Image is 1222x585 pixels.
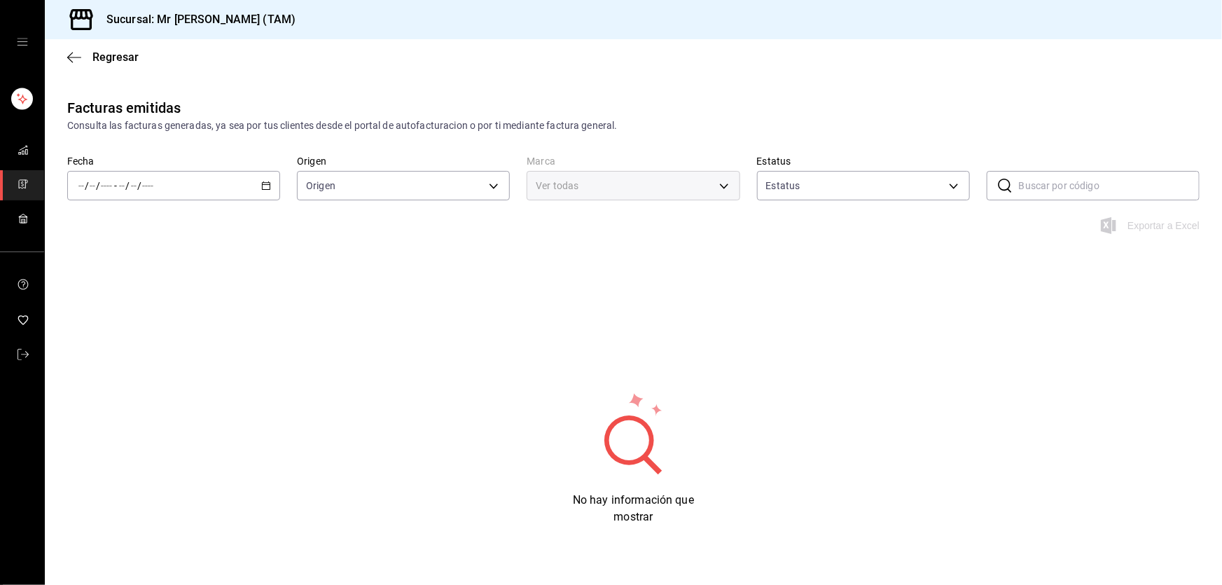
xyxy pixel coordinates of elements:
[306,179,335,193] span: Origen
[297,157,510,167] label: Origen
[757,157,970,167] label: Estatus
[85,180,89,191] span: /
[96,180,100,191] span: /
[573,493,694,523] span: No hay información que mostrar
[536,179,578,193] span: Ver todas
[125,180,130,191] span: /
[17,36,28,48] button: open drawer
[130,180,137,191] input: --
[137,180,141,191] span: /
[67,97,181,118] div: Facturas emitidas
[1019,172,1200,200] input: Buscar por código
[118,180,125,191] input: --
[67,157,280,167] label: Fecha
[114,180,117,191] span: -
[67,50,139,64] button: Regresar
[100,180,113,191] input: ----
[766,179,800,193] span: Estatus
[67,118,1200,133] div: Consulta las facturas generadas, ya sea por tus clientes desde el portal de autofacturacion o por...
[78,180,85,191] input: --
[141,180,154,191] input: ----
[527,157,740,167] label: Marca
[95,11,296,28] h3: Sucursal: Mr [PERSON_NAME] (TAM)
[89,180,96,191] input: --
[92,50,139,64] span: Regresar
